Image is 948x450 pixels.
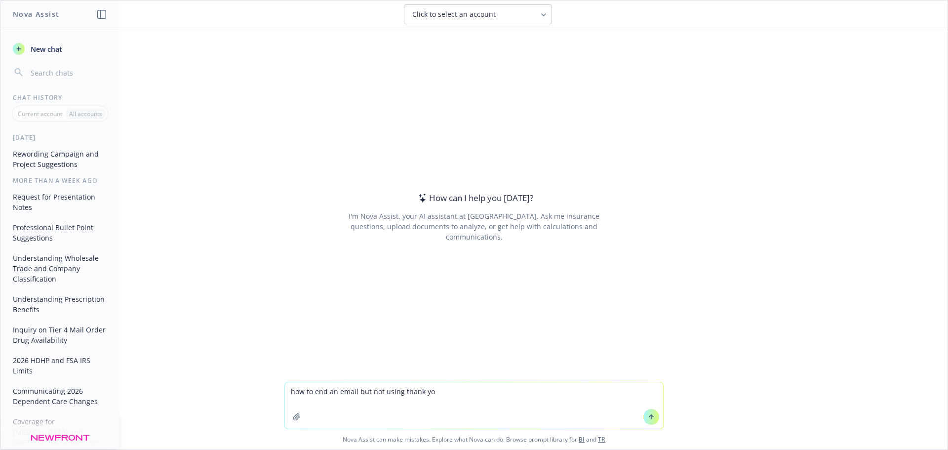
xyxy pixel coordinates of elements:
[9,40,111,58] button: New chat
[579,435,585,444] a: BI
[4,429,944,450] span: Nova Assist can make mistakes. Explore what Nova can do: Browse prompt library for and
[29,44,62,54] span: New chat
[9,383,111,409] button: Communicating 2026 Dependent Care Changes
[18,110,62,118] p: Current account
[9,352,111,379] button: 2026 HDHP and FSA IRS Limits
[335,211,613,242] div: I'm Nova Assist, your AI assistant at [GEOGRAPHIC_DATA]. Ask me insurance questions, upload docum...
[9,146,111,172] button: Rewording Campaign and Project Suggestions
[598,435,605,444] a: TR
[404,4,552,24] button: Click to select an account
[9,189,111,215] button: Request for Presentation Notes
[1,176,119,185] div: More than a week ago
[9,250,111,287] button: Understanding Wholesale Trade and Company Classification
[13,9,59,19] h1: Nova Assist
[412,9,496,19] span: Click to select an account
[9,291,111,318] button: Understanding Prescription Benefits
[9,322,111,348] button: Inquiry on Tier 4 Mail Order Drug Availability
[29,66,107,80] input: Search chats
[415,192,533,205] div: How can I help you [DATE]?
[285,382,663,429] textarea: how to end an email but not using thank
[9,219,111,246] button: Professional Bullet Point Suggestions
[1,93,119,102] div: Chat History
[1,133,119,142] div: [DATE]
[69,110,102,118] p: All accounts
